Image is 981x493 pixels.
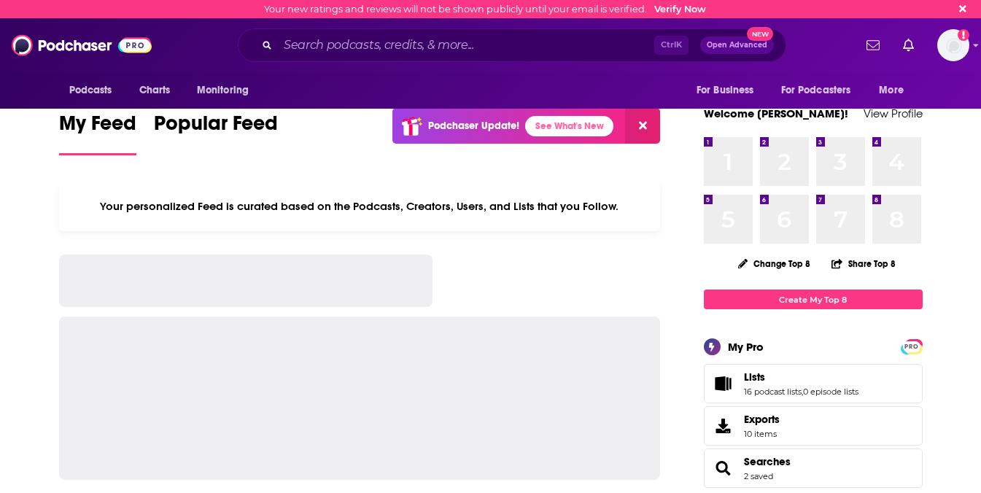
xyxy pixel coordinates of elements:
a: See What's New [525,116,613,136]
a: Welcome [PERSON_NAME]! [704,106,848,120]
span: My Feed [59,111,136,144]
p: Podchaser Update! [428,120,519,132]
span: Popular Feed [154,111,278,144]
span: Podcasts [69,80,112,101]
span: Lists [744,370,765,384]
button: open menu [686,77,772,104]
span: Logged in as cboulard [937,29,969,61]
input: Search podcasts, credits, & more... [278,34,654,57]
a: Exports [704,406,923,446]
span: 10 items [744,429,780,439]
span: Exports [709,416,738,436]
img: User Profile [937,29,969,61]
span: Charts [139,80,171,101]
button: open menu [187,77,268,104]
a: Searches [744,455,791,468]
a: Show notifications dropdown [897,33,920,58]
a: Create My Top 8 [704,290,923,309]
a: 16 podcast lists [744,387,802,397]
button: open menu [59,77,131,104]
span: New [747,27,773,41]
a: PRO [903,341,920,352]
span: Ctrl K [654,36,689,55]
a: Verify Now [654,4,706,15]
span: Lists [704,364,923,403]
button: Open AdvancedNew [700,36,774,54]
div: My Pro [728,340,764,354]
span: Monitoring [197,80,249,101]
span: Open Advanced [707,42,767,49]
button: open menu [772,77,872,104]
a: Popular Feed [154,111,278,155]
span: Exports [744,413,780,426]
span: For Business [697,80,754,101]
svg: Email not verified [958,29,969,41]
img: Podchaser - Follow, Share and Rate Podcasts [12,31,152,59]
a: 2 saved [744,471,773,481]
a: My Feed [59,111,136,155]
button: Show profile menu [937,29,969,61]
span: , [802,387,803,397]
a: Lists [744,370,858,384]
span: Searches [704,449,923,488]
div: Your new ratings and reviews will not be shown publicly until your email is verified. [264,4,706,15]
a: Charts [130,77,179,104]
div: Search podcasts, credits, & more... [238,28,786,62]
button: open menu [869,77,922,104]
span: More [879,80,904,101]
button: Change Top 8 [729,255,820,273]
button: Share Top 8 [831,249,896,278]
a: Lists [709,373,738,394]
a: Searches [709,458,738,478]
a: Show notifications dropdown [861,33,885,58]
div: Your personalized Feed is curated based on the Podcasts, Creators, Users, and Lists that you Follow. [59,182,661,231]
span: For Podcasters [781,80,851,101]
a: 0 episode lists [803,387,858,397]
a: View Profile [864,106,923,120]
